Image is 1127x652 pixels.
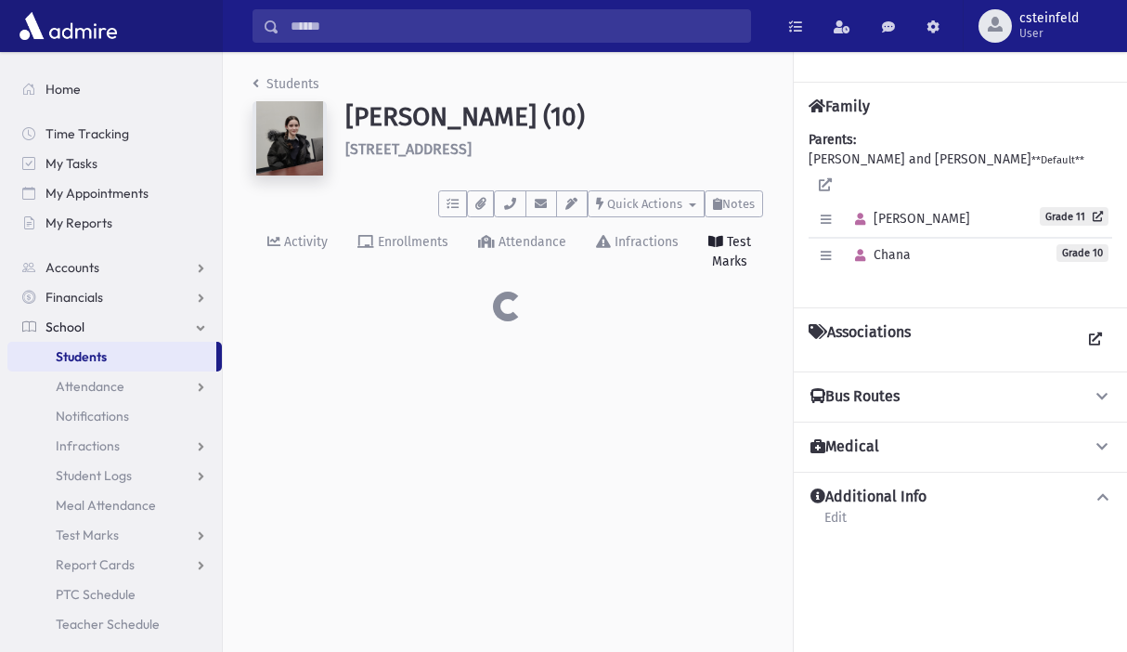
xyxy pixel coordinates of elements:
span: Chana [847,247,911,263]
span: Grade 10 [1056,244,1108,262]
img: 6Srrf8= [253,101,327,176]
h4: Additional Info [810,488,926,507]
span: Time Tracking [45,125,129,142]
button: Quick Actions [588,190,705,217]
span: Infractions [56,437,120,454]
span: Accounts [45,259,99,276]
div: [PERSON_NAME] and [PERSON_NAME] [809,130,1112,293]
span: School [45,319,84,335]
a: Activity [253,217,343,289]
a: Test Marks [7,520,222,550]
a: My Tasks [7,149,222,178]
img: AdmirePro [15,7,122,45]
span: User [1019,26,1079,41]
span: Financials [45,289,103,306]
h4: Associations [809,323,911,357]
a: Grade 11 [1040,207,1108,226]
a: My Appointments [7,178,222,208]
a: Student Logs [7,461,222,490]
span: Report Cards [56,556,135,573]
h4: Medical [810,437,879,457]
a: Attendance [463,217,581,289]
span: My Tasks [45,155,97,172]
a: School [7,312,222,342]
a: My Reports [7,208,222,238]
span: csteinfeld [1019,11,1079,26]
div: Attendance [495,234,566,250]
div: Infractions [611,234,679,250]
a: Report Cards [7,550,222,580]
span: My Appointments [45,185,149,202]
span: Student Logs [56,467,132,484]
div: Activity [280,234,328,250]
span: Attendance [56,378,124,395]
button: Additional Info [809,488,1112,507]
a: Students [7,342,216,372]
a: Financials [7,282,222,312]
a: Test Marks [693,217,766,289]
button: Notes [705,190,763,217]
a: Attendance [7,372,222,401]
span: PTC Schedule [56,586,136,603]
h6: [STREET_ADDRESS] [345,140,763,158]
span: Home [45,81,81,98]
nav: breadcrumb [253,74,319,101]
span: Test Marks [56,527,119,543]
b: Parents: [809,132,856,148]
button: Bus Routes [809,387,1112,407]
a: Home [7,74,222,104]
a: Edit [823,507,848,541]
a: Time Tracking [7,119,222,149]
a: PTC Schedule [7,580,222,609]
span: Meal Attendance [56,497,156,514]
span: Quick Actions [607,197,682,211]
span: My Reports [45,215,112,231]
div: Test Marks [712,234,751,269]
h4: Bus Routes [810,387,900,407]
h1: [PERSON_NAME] (10) [345,101,763,133]
a: Infractions [7,431,222,461]
a: Accounts [7,253,222,282]
a: Teacher Schedule [7,609,222,639]
a: Enrollments [343,217,463,289]
button: Medical [809,437,1112,457]
span: [PERSON_NAME] [847,211,970,227]
span: Students [56,348,107,365]
h4: Family [809,98,870,115]
a: Notifications [7,401,222,431]
a: Students [253,76,319,92]
span: Notifications [56,408,129,424]
a: Infractions [581,217,693,289]
div: Enrollments [374,234,448,250]
input: Search [279,9,750,43]
a: Meal Attendance [7,490,222,520]
span: Notes [722,197,755,211]
span: Teacher Schedule [56,616,160,632]
a: View all Associations [1079,323,1112,357]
